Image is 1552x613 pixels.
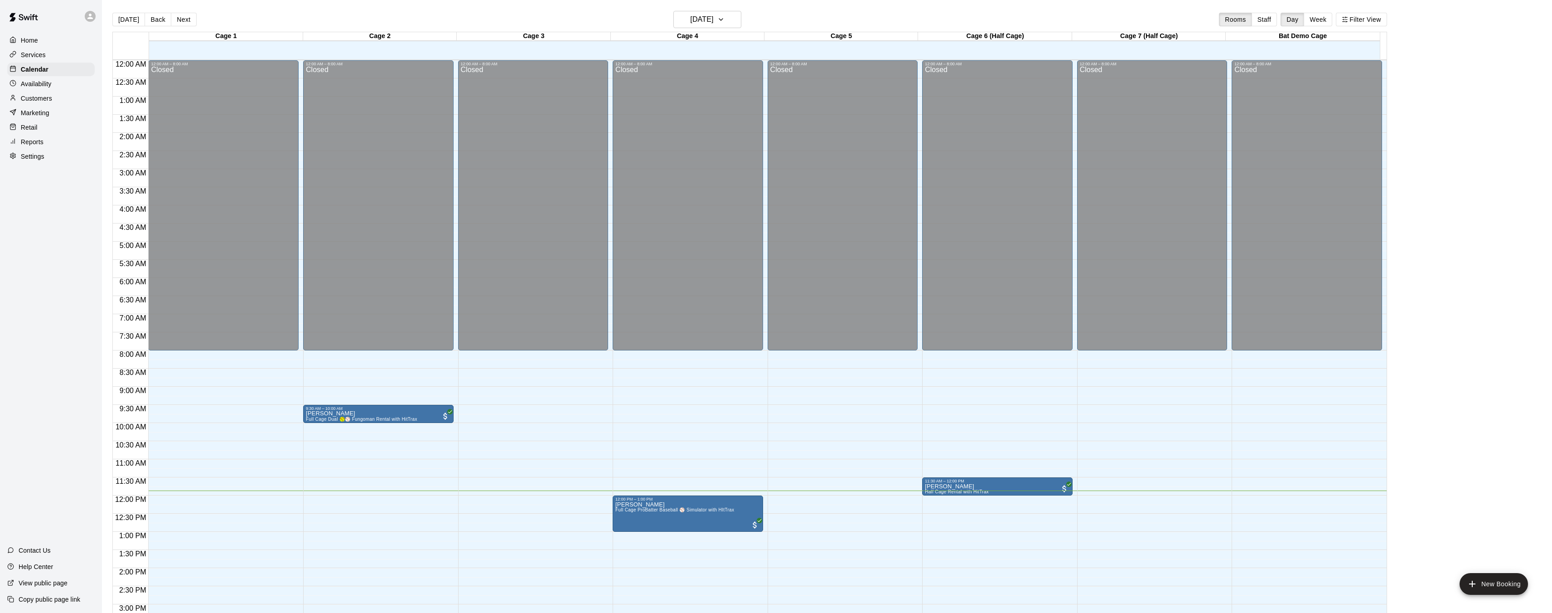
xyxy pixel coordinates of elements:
[458,60,609,350] div: 12:00 AM – 8:00 AM: Closed
[1080,62,1225,66] div: 12:00 AM – 8:00 AM
[1281,13,1304,26] button: Day
[615,62,760,66] div: 12:00 AM – 8:00 AM
[117,604,149,612] span: 3:00 PM
[7,135,95,149] a: Reports
[7,48,95,62] a: Services
[113,441,149,449] span: 10:30 AM
[21,50,46,59] p: Services
[21,123,38,132] p: Retail
[615,497,760,501] div: 12:00 PM – 1:00 PM
[117,133,149,141] span: 2:00 AM
[7,92,95,105] a: Customers
[7,150,95,163] a: Settings
[117,278,149,286] span: 6:00 AM
[1226,32,1379,41] div: Bat Demo Cage
[113,514,148,521] span: 12:30 PM
[613,60,763,350] div: 12:00 AM – 8:00 AM: Closed
[151,66,296,354] div: Closed
[117,97,149,104] span: 1:00 AM
[615,66,760,354] div: Closed
[306,62,451,66] div: 12:00 AM – 8:00 AM
[7,106,95,120] a: Marketing
[117,296,149,304] span: 6:30 AM
[441,412,450,421] span: All customers have paid
[117,332,149,340] span: 7:30 AM
[922,477,1073,496] div: 11:30 AM – 12:00 PM: Jessica Morrison
[1077,60,1228,350] div: 12:00 AM – 8:00 AM: Closed
[690,13,713,26] h6: [DATE]
[673,11,741,28] button: [DATE]
[925,479,1070,483] div: 11:30 AM – 12:00 PM
[113,423,149,431] span: 10:00 AM
[19,562,53,571] p: Help Center
[7,77,95,91] a: Availability
[306,66,451,354] div: Closed
[457,32,610,41] div: Cage 3
[1252,13,1277,26] button: Staff
[117,224,149,231] span: 4:30 AM
[306,417,417,422] span: Full Cage Dual 🥎⚾ Fungoman Rental with HitTrax
[21,152,44,161] p: Settings
[19,595,80,604] p: Copy public page link
[918,32,1072,41] div: Cage 6 (Half Cage)
[764,32,918,41] div: Cage 5
[306,406,451,411] div: 9:30 AM – 10:00 AM
[1234,62,1379,66] div: 12:00 AM – 8:00 AM
[113,477,149,485] span: 11:30 AM
[21,137,44,146] p: Reports
[113,459,149,467] span: 11:00 AM
[1232,60,1382,350] div: 12:00 AM – 8:00 AM: Closed
[112,13,145,26] button: [DATE]
[117,532,149,540] span: 1:00 PM
[113,496,148,503] span: 12:00 PM
[21,36,38,45] p: Home
[117,314,149,322] span: 7:00 AM
[21,79,52,88] p: Availability
[1080,66,1225,354] div: Closed
[1219,13,1252,26] button: Rooms
[925,489,989,494] span: Half Cage Rental with HitTrax
[117,205,149,213] span: 4:00 AM
[611,32,764,41] div: Cage 4
[148,60,299,350] div: 12:00 AM – 8:00 AM: Closed
[615,507,734,512] span: Full Cage ProBatter Baseball ⚾ Simulator with HItTrax
[303,405,454,423] div: 9:30 AM – 10:00 AM: Kevin Hord
[117,115,149,122] span: 1:30 AM
[461,66,606,354] div: Closed
[113,60,149,68] span: 12:00 AM
[7,34,95,47] a: Home
[117,187,149,195] span: 3:30 AM
[7,63,95,76] a: Calendar
[770,62,915,66] div: 12:00 AM – 8:00 AM
[7,121,95,134] a: Retail
[922,60,1073,350] div: 12:00 AM – 8:00 AM: Closed
[117,387,149,394] span: 9:00 AM
[117,242,149,249] span: 5:00 AM
[303,32,457,41] div: Cage 2
[925,62,1070,66] div: 12:00 AM – 8:00 AM
[117,169,149,177] span: 3:00 AM
[117,350,149,358] span: 8:00 AM
[1072,32,1226,41] div: Cage 7 (Half Cage)
[21,94,52,103] p: Customers
[117,369,149,376] span: 8:30 AM
[768,60,918,350] div: 12:00 AM – 8:00 AM: Closed
[1336,13,1387,26] button: Filter View
[21,108,49,117] p: Marketing
[117,550,149,558] span: 1:30 PM
[19,546,51,555] p: Contact Us
[117,151,149,159] span: 2:30 AM
[145,13,171,26] button: Back
[171,13,196,26] button: Next
[21,65,48,74] p: Calendar
[925,66,1070,354] div: Closed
